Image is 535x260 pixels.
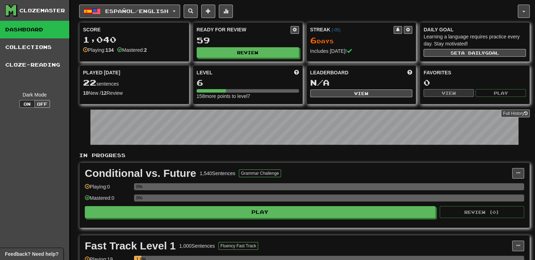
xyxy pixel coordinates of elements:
[476,89,526,97] button: Play
[101,90,107,96] strong: 12
[197,93,299,100] div: 158 more points to level 7
[105,8,168,14] span: Español / English
[85,206,435,218] button: Play
[144,47,147,53] strong: 2
[423,78,526,87] div: 0
[200,170,235,177] div: 1,540 Sentences
[83,78,185,87] div: sentences
[423,69,526,76] div: Favorites
[310,26,394,33] div: Streak
[83,78,96,87] span: 22
[83,90,89,96] strong: 10
[332,27,340,32] a: (-05)
[197,78,299,87] div: 6
[423,33,526,47] div: Learning a language requires practice every day. Stay motivated!
[197,26,291,33] div: Ready for Review
[179,242,215,249] div: 1,000 Sentences
[83,26,185,33] div: Score
[201,5,215,18] button: Add sentence to collection
[83,69,120,76] span: Played [DATE]
[19,7,65,14] div: Clozemaster
[106,47,114,53] strong: 134
[219,5,233,18] button: More stats
[423,89,474,97] button: View
[501,110,530,117] a: Full History
[79,152,530,159] p: In Progress
[85,183,130,195] div: Playing: 0
[19,100,35,108] button: On
[407,69,412,76] span: This week in points, UTC
[83,47,114,54] div: Playing:
[5,250,58,258] span: Open feedback widget
[197,47,299,58] button: Review
[294,69,299,76] span: Score more points to level up
[83,89,185,97] div: New / Review
[218,242,258,250] button: Fluency Fast Track
[83,35,185,44] div: 1,040
[184,5,198,18] button: Search sentences
[34,100,50,108] button: Off
[310,36,413,45] div: Day s
[85,168,196,179] div: Conditional vs. Future
[197,69,212,76] span: Level
[85,241,176,251] div: Fast Track Level 1
[310,89,413,97] button: View
[423,26,526,33] div: Daily Goal
[117,47,147,54] div: Mastered:
[197,36,299,45] div: 59
[461,50,485,55] span: a daily
[423,49,526,57] button: Seta dailygoal
[310,69,349,76] span: Leaderboard
[5,91,64,98] div: Dark Mode
[79,5,180,18] button: Español/English
[440,206,524,218] button: Review (0)
[310,48,413,55] div: Includes [DATE]!
[239,169,281,177] button: Grammar Challenge
[85,194,130,206] div: Mastered: 0
[310,78,330,87] span: N/A
[310,35,317,45] span: 6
